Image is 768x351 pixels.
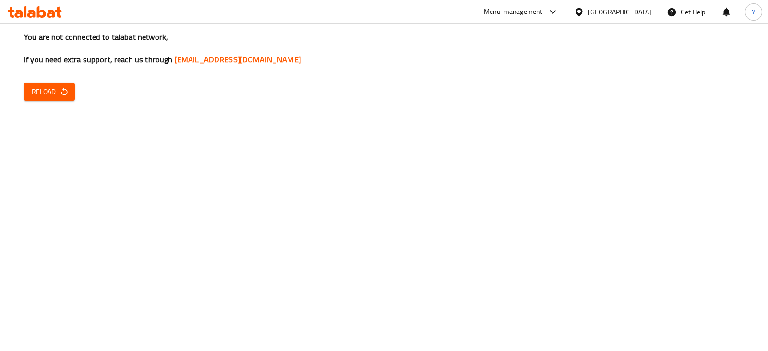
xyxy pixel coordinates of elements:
a: [EMAIL_ADDRESS][DOMAIN_NAME] [175,52,301,67]
div: Menu-management [484,6,543,18]
span: Y [752,7,756,17]
h3: You are not connected to talabat network, If you need extra support, reach us through [24,32,744,65]
button: Reload [24,83,75,101]
span: Reload [32,86,67,98]
div: [GEOGRAPHIC_DATA] [588,7,651,17]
